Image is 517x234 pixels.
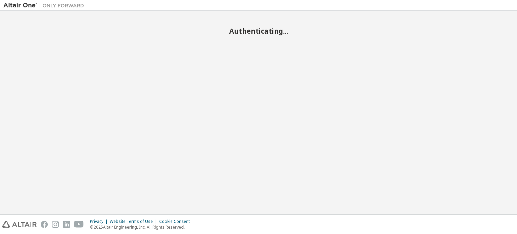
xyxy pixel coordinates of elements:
[3,27,514,35] h2: Authenticating...
[2,221,37,228] img: altair_logo.svg
[41,221,48,228] img: facebook.svg
[52,221,59,228] img: instagram.svg
[110,219,159,224] div: Website Terms of Use
[74,221,84,228] img: youtube.svg
[90,224,194,230] p: © 2025 Altair Engineering, Inc. All Rights Reserved.
[3,2,88,9] img: Altair One
[63,221,70,228] img: linkedin.svg
[90,219,110,224] div: Privacy
[159,219,194,224] div: Cookie Consent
